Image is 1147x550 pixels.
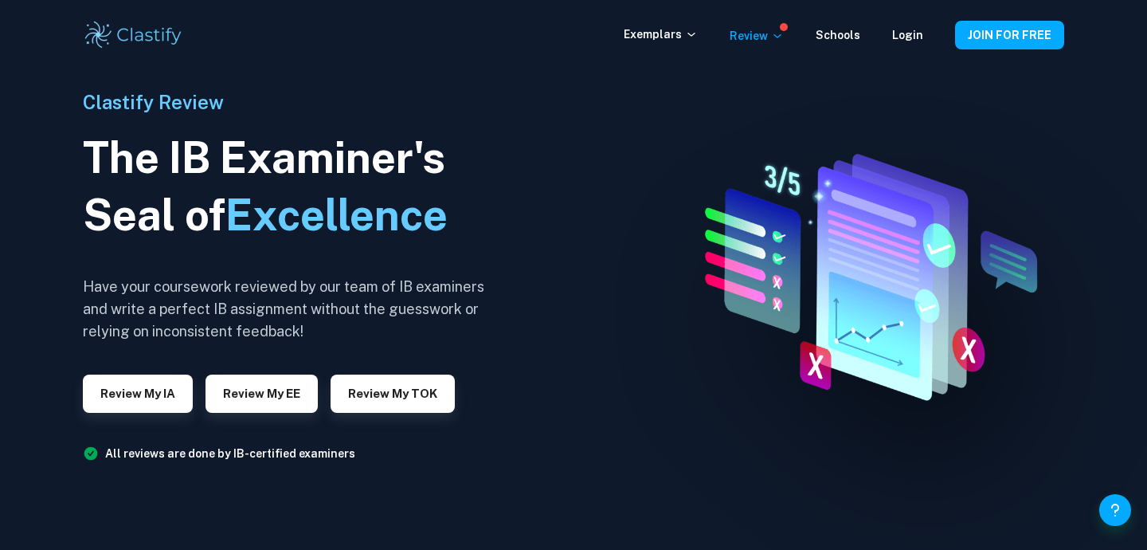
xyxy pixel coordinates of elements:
button: Help and Feedback [1099,494,1131,526]
h6: Have your coursework reviewed by our team of IB examiners and write a perfect IB assignment witho... [83,276,497,343]
span: Excellence [225,190,448,240]
h6: Clastify Review [83,88,497,116]
a: Login [892,29,923,41]
img: Clastify logo [83,19,184,51]
button: JOIN FOR FREE [955,21,1064,49]
a: Schools [816,29,860,41]
p: Exemplars [624,26,698,43]
p: Review [730,27,784,45]
button: Review my IA [83,375,193,413]
button: Review my TOK [331,375,455,413]
h1: The IB Examiner's Seal of [83,129,497,244]
img: IA Review hero [673,143,1055,407]
button: Review my EE [206,375,318,413]
a: All reviews are done by IB-certified examiners [105,447,355,460]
